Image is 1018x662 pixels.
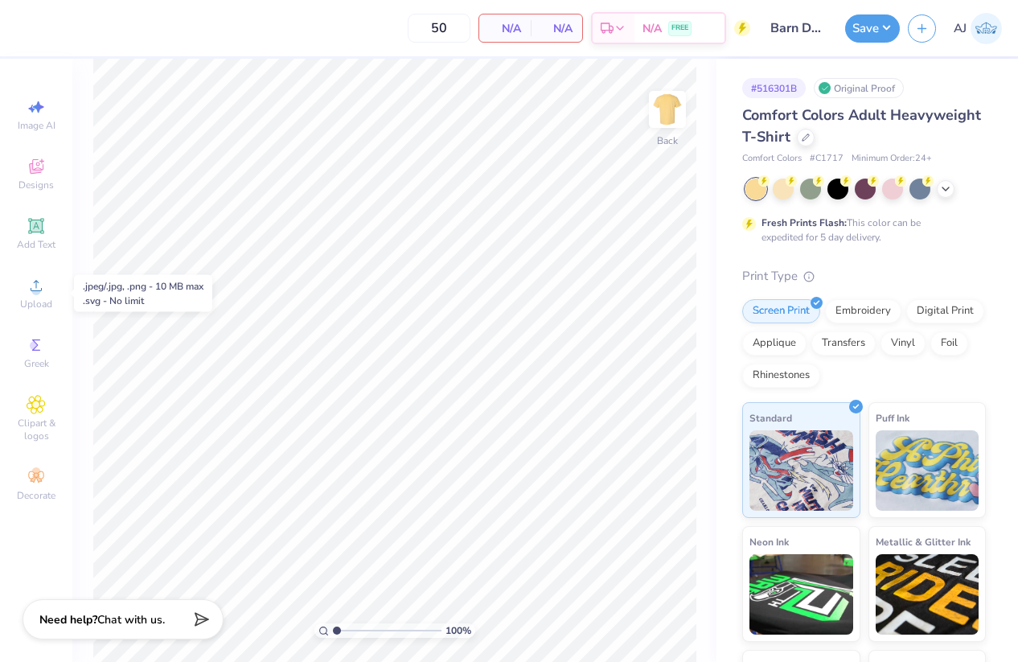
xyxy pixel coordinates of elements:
span: Designs [18,179,54,191]
img: Armiel John Calzada [971,13,1002,44]
span: Comfort Colors Adult Heavyweight T-Shirt [742,105,981,146]
span: Standard [749,409,792,426]
strong: Fresh Prints Flash: [761,216,847,229]
input: – – [408,14,470,43]
span: AJ [954,19,967,38]
div: Screen Print [742,299,820,323]
span: 100 % [445,623,471,638]
img: Puff Ink [876,430,979,511]
div: Transfers [811,331,876,356]
img: Back [651,93,683,125]
span: Clipart & logos [8,417,64,442]
span: Neon Ink [749,533,789,550]
strong: Need help? [39,612,97,627]
img: Neon Ink [749,554,853,635]
span: Decorate [17,489,55,502]
img: Standard [749,430,853,511]
div: Vinyl [880,331,926,356]
div: .jpeg/.jpg, .png - 10 MB max [83,279,203,294]
span: Upload [20,298,52,310]
a: AJ [954,13,1002,44]
span: Comfort Colors [742,152,802,166]
div: Rhinestones [742,364,820,388]
div: .svg - No limit [83,294,203,308]
div: Original Proof [814,78,904,98]
span: # C1717 [810,152,844,166]
div: This color can be expedited for 5 day delivery. [761,216,959,245]
div: Applique [742,331,807,356]
div: Digital Print [906,299,984,323]
span: Minimum Order: 24 + [852,152,932,166]
input: Untitled Design [758,12,837,44]
div: Print Type [742,267,986,286]
span: Add Text [17,238,55,251]
div: # 516301B [742,78,806,98]
img: Metallic & Glitter Ink [876,554,979,635]
span: Puff Ink [876,409,909,426]
span: Image AI [18,119,55,132]
div: Foil [930,331,968,356]
span: N/A [540,20,573,37]
span: N/A [642,20,662,37]
span: Metallic & Glitter Ink [876,533,971,550]
div: Embroidery [825,299,901,323]
button: Save [845,14,900,43]
span: FREE [671,23,688,34]
span: Greek [24,357,49,370]
span: Chat with us. [97,612,165,627]
span: N/A [489,20,521,37]
div: Back [657,134,678,148]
